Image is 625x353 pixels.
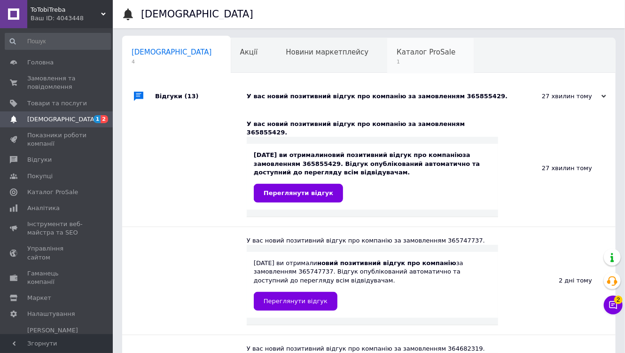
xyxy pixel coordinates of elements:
[397,58,455,65] span: 1
[141,8,253,20] h1: [DEMOGRAPHIC_DATA]
[498,110,616,227] div: 27 хвилин тому
[155,82,247,110] div: Відгуки
[27,131,87,148] span: Показники роботи компанії
[254,184,343,203] a: Переглянути відгук
[264,298,328,305] span: Переглянути відгук
[604,296,623,314] button: Чат з покупцем2
[27,204,60,212] span: Аналітика
[27,99,87,108] span: Товари та послуги
[240,48,258,56] span: Акції
[397,48,455,56] span: Каталог ProSale
[101,115,108,123] span: 2
[27,294,51,302] span: Маркет
[27,244,87,261] span: Управління сайтом
[27,326,87,352] span: [PERSON_NAME] та рахунки
[614,296,623,304] span: 2
[247,92,512,101] div: У вас новий позитивний відгук про компанію за замовленням 365855429.
[27,269,87,286] span: Гаманець компанії
[185,93,199,100] span: (13)
[264,189,333,196] span: Переглянути відгук
[94,115,101,123] span: 1
[254,259,491,311] div: [DATE] ви отримали за замовленням 365747737. Відгук опублікований автоматично та доступний до пер...
[512,92,606,101] div: 27 хвилин тому
[247,345,498,353] div: У вас новий позитивний відгук про компанію за замовленням 364682319.
[324,151,463,158] b: новий позитивний відгук про компанію
[254,292,337,311] a: Переглянути відгук
[132,58,212,65] span: 4
[31,6,101,14] span: ToTobiTreba
[27,220,87,237] span: Інструменти веб-майстра та SEO
[27,172,53,180] span: Покупці
[317,259,456,267] b: новий позитивний відгук про компанію
[27,58,54,67] span: Головна
[27,188,78,196] span: Каталог ProSale
[27,156,52,164] span: Відгуки
[27,310,75,318] span: Налаштування
[254,151,491,203] div: [DATE] ви отримали за замовленням 365855429. Відгук опублікований автоматично та доступний до пер...
[286,48,368,56] span: Новини маркетплейсу
[27,74,87,91] span: Замовлення та повідомлення
[5,33,111,50] input: Пошук
[247,236,498,245] div: У вас новий позитивний відгук про компанію за замовленням 365747737.
[31,14,113,23] div: Ваш ID: 4043448
[132,48,212,56] span: [DEMOGRAPHIC_DATA]
[247,120,498,137] div: У вас новий позитивний відгук про компанію за замовленням 365855429.
[498,227,616,335] div: 2 дні тому
[27,115,97,124] span: [DEMOGRAPHIC_DATA]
